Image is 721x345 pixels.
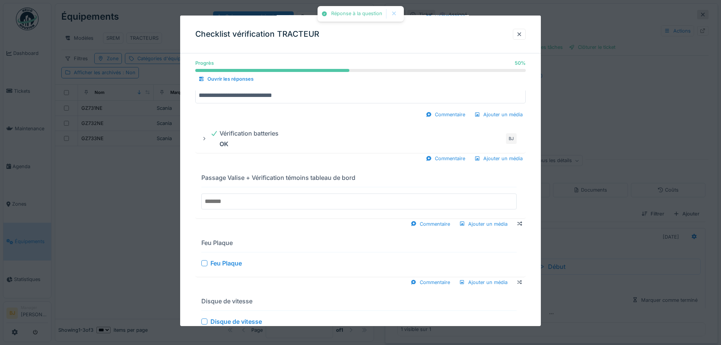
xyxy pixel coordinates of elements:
[456,277,511,287] div: Ajouter un média
[195,69,526,72] progress: 50 %
[220,140,229,148] strong: OK
[471,153,526,164] div: Ajouter un média
[198,127,523,150] summary: Vérification batteriesOKBJ
[195,74,257,84] div: Ouvrir les réponses
[198,237,523,274] summary: Feu Plaque Feu Plaque
[210,129,279,148] div: Vérification batteries
[198,84,229,91] label: Commentaire
[210,259,242,268] div: Feu Plaque
[331,11,382,17] div: Réponse à la question
[408,219,453,229] div: Commentaire
[201,238,233,247] div: Feu Plaque
[198,172,523,215] summary: Passage Valise + Vérification témoins tableau de bord
[408,277,453,287] div: Commentaire
[423,153,468,164] div: Commentaire
[515,59,526,67] div: 50 %
[210,317,262,326] div: Disque de vitesse
[198,295,523,332] summary: Disque de vitesse Disque de vitesse
[195,30,319,39] h3: Checklist vérification TRACTEUR
[201,173,355,182] div: Passage Valise + Vérification témoins tableau de bord
[506,133,517,144] div: BJ
[201,297,252,306] div: Disque de vitesse
[471,109,526,120] div: Ajouter un média
[456,219,511,229] div: Ajouter un média
[195,59,214,67] div: Progrès
[423,109,468,120] div: Commentaire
